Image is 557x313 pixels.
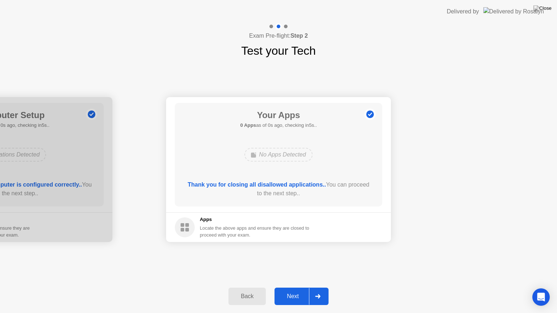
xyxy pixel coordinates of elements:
h4: Exam Pre-flight: [249,32,308,40]
b: Thank you for closing all disallowed applications.. [188,181,326,188]
button: Next [275,288,329,305]
img: Close [533,5,552,11]
img: Delivered by Rosalyn [483,7,544,16]
h5: Apps [200,216,310,223]
b: 0 Apps [240,122,256,128]
div: Open Intercom Messenger [532,288,550,306]
h5: as of 0s ago, checking in5s.. [240,122,317,129]
div: Back [231,293,264,300]
div: Next [277,293,309,300]
button: Back [228,288,266,305]
div: Delivered by [447,7,479,16]
h1: Test your Tech [241,42,316,59]
div: No Apps Detected [244,148,312,162]
h1: Your Apps [240,109,317,122]
div: Locate the above apps and ensure they are closed to proceed with your exam. [200,225,310,238]
b: Step 2 [290,33,308,39]
div: You can proceed to the next step.. [185,180,372,198]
